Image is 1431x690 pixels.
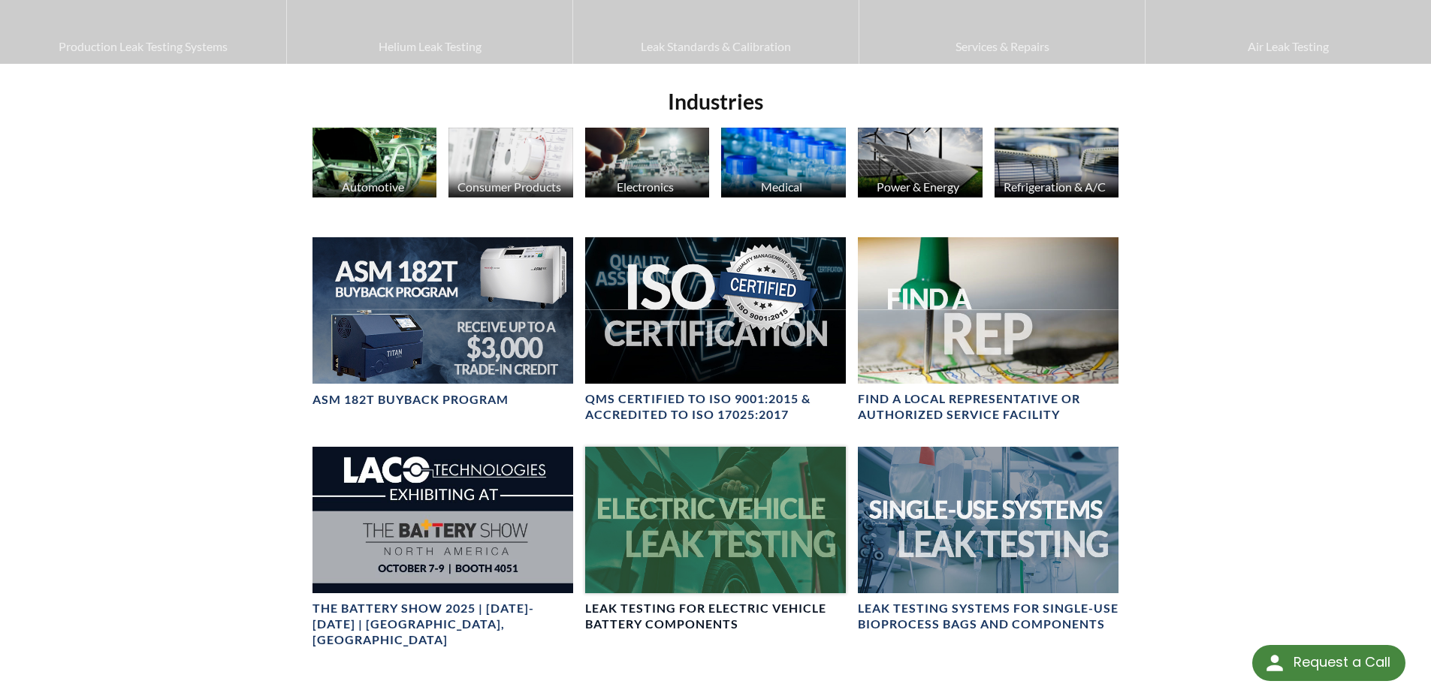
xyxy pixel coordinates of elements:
[858,237,1119,423] a: Find A Rep headerFIND A LOCAL REPRESENTATIVE OR AUTHORIZED SERVICE FACILITY
[867,37,1137,56] span: Services & Repairs
[995,128,1119,197] img: HVAC Products image
[312,447,573,648] a: The Battery Show 2025 | Oct 7-9 | Detroit, MIThe Battery Show 2025 | [DATE]-[DATE] | [GEOGRAPHIC_...
[312,237,573,408] a: ASM 182T Buyback Program BannerASM 182T Buyback Program
[585,128,710,197] img: Electronics image
[446,179,572,194] div: Consumer Products
[310,179,436,194] div: Automotive
[312,128,437,197] img: Automotive Industry image
[1252,645,1405,681] div: Request a Call
[583,179,708,194] div: Electronics
[312,392,509,408] h4: ASM 182T Buyback Program
[8,37,279,56] span: Production Leak Testing Systems
[721,128,846,201] a: Medical Medicine Bottle image
[1263,651,1287,675] img: round button
[721,128,846,197] img: Medicine Bottle image
[858,391,1119,423] h4: FIND A LOCAL REPRESENTATIVE OR AUTHORIZED SERVICE FACILITY
[581,37,851,56] span: Leak Standards & Calibration
[585,447,846,632] a: Electric Vehicle Leak Testing BannerLeak Testing for Electric Vehicle Battery Components
[856,179,981,194] div: Power & Energy
[719,179,844,194] div: Medical
[858,601,1119,632] h4: Leak Testing Systems for Single-Use Bioprocess Bags and Components
[585,237,846,423] a: Header for ISO CertificationQMS CERTIFIED to ISO 9001:2015 & Accredited to ISO 17025:2017
[585,601,846,632] h4: Leak Testing for Electric Vehicle Battery Components
[448,128,573,201] a: Consumer Products Consumer Products image
[448,128,573,197] img: Consumer Products image
[858,128,983,201] a: Power & Energy Solar Panels image
[995,128,1119,201] a: Refrigeration & A/C HVAC Products image
[306,88,1125,116] h2: Industries
[1294,645,1390,679] div: Request a Call
[992,179,1118,194] div: Refrigeration & A/C
[312,601,573,647] h4: The Battery Show 2025 | [DATE]-[DATE] | [GEOGRAPHIC_DATA], [GEOGRAPHIC_DATA]
[858,128,983,197] img: Solar Panels image
[858,447,1119,632] a: Single-Use Systems BannerLeak Testing Systems for Single-Use Bioprocess Bags and Components
[585,128,710,201] a: Electronics Electronics image
[312,128,437,201] a: Automotive Automotive Industry image
[1153,37,1423,56] span: Air Leak Testing
[585,391,846,423] h4: QMS CERTIFIED to ISO 9001:2015 & Accredited to ISO 17025:2017
[294,37,565,56] span: Helium Leak Testing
